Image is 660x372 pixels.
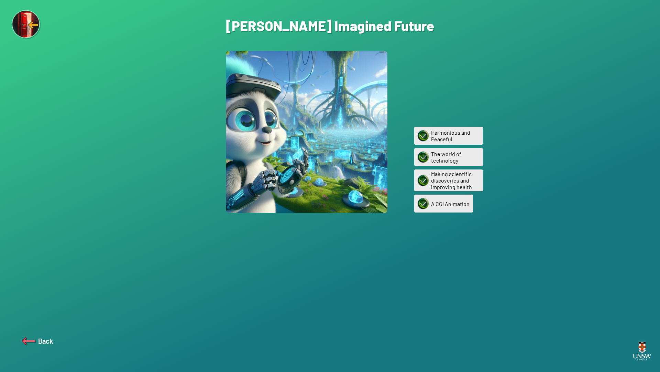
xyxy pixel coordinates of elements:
[415,128,431,144] img: Harmonious and Peaceful
[20,333,37,349] img: Back
[415,149,431,165] img: The world of technology
[414,195,473,213] div: A CGI Animation
[414,169,483,191] div: Making scientific discoveries and improving health
[20,333,53,349] div: Back
[415,173,431,188] img: Making scientific discoveries and improving health
[12,10,41,40] img: Exit
[226,17,434,34] h1: [PERSON_NAME] Imagined Future
[415,196,431,211] img: A CGI Animation
[414,127,483,145] div: Harmonious and Peaceful
[414,148,483,166] div: The world of technology
[630,338,654,364] img: UNSW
